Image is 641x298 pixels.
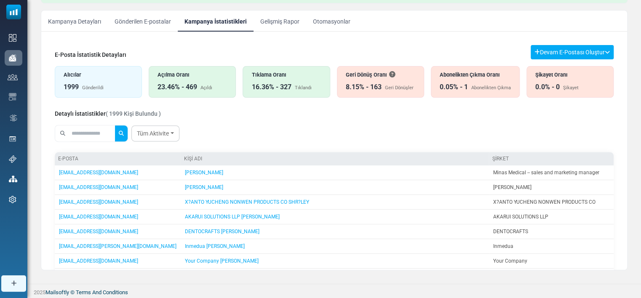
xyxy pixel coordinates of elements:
[178,11,254,32] a: Kampanya İstatistikleri
[200,85,212,92] div: Açıldı
[59,184,138,190] a: [EMAIL_ADDRESS][DOMAIN_NAME]
[131,125,179,141] a: Tüm Aktivite
[185,184,223,190] a: [PERSON_NAME]
[55,51,126,59] div: E-Posta İstatistik Detayları
[251,71,321,79] div: Tıklama Oranı
[471,85,511,92] div: Abonelikten Çıkma
[158,82,197,92] div: 23.46% - 469
[254,11,306,32] a: Gelişmiş Rapor
[185,170,223,176] a: [PERSON_NAME]
[294,85,311,92] div: Tıklandı
[185,214,280,220] a: AKARUI SOLUTIONS LLP [PERSON_NAME]
[9,34,16,42] img: dashboard-icon.svg
[59,229,138,234] a: [EMAIL_ADDRESS][DOMAIN_NAME]
[108,11,178,32] a: Gönderilen E-postalar
[185,243,245,249] a: Inmedua [PERSON_NAME]
[41,11,108,32] a: Kampanya Detayları
[59,170,138,176] a: [EMAIL_ADDRESS][DOMAIN_NAME]
[389,72,395,77] i: Bir e-posta alıcısına ulaşamadığında geri döner. Bu, dolu bir gelen kutusu nedeniyle geçici olara...
[9,113,18,123] img: workflow.svg
[9,155,16,163] img: support-icon.svg
[6,5,21,19] img: mailsoftly_icon_blue_white.svg
[531,45,614,59] button: Devam E-Postası Oluştur
[185,258,259,264] a: Your Company [PERSON_NAME]
[563,85,579,92] div: Şikayet
[9,135,16,143] img: landing_pages.svg
[76,289,128,295] span: translation missing: tr.layouts.footer.terms_and_conditions
[55,109,161,118] div: Detaylı İstatistikler
[82,85,104,92] div: Gönderildi
[9,93,16,101] img: email-templates-icon.svg
[306,11,357,32] a: Otomasyonlar
[64,71,133,79] div: Alıcılar
[346,82,382,92] div: 8.15% - 163
[9,196,16,203] img: settings-icon.svg
[64,82,79,92] div: 1999
[8,74,18,80] img: contacts-icon.svg
[76,289,128,295] a: Terms And Conditions
[158,71,227,79] div: Açılma Oranı
[184,156,202,162] a: Kişi Adı
[535,71,605,79] div: Şikayet Oranı
[106,110,161,117] span: ( 1999 Kişi Bulundu )
[59,258,138,264] a: [EMAIL_ADDRESS][DOMAIN_NAME]
[492,156,509,162] a: Şirket
[185,229,259,234] a: DENTOCRAFTS [PERSON_NAME]
[385,85,414,92] div: Geri Dönüşler
[59,214,138,220] a: [EMAIL_ADDRESS][DOMAIN_NAME]
[440,71,511,79] div: Abonelikten Çıkma Oranı
[59,243,176,249] a: [EMAIL_ADDRESS][PERSON_NAME][DOMAIN_NAME]
[58,156,78,162] a: E-posta
[440,82,468,92] div: 0.05% - 1
[251,82,291,92] div: 16.36% - 327
[185,199,309,205] a: X?ANTO YUCHENG NONWEN PRODUCTS CO SHR?LEY
[535,82,560,92] div: 0.0% - 0
[346,71,415,79] div: Geri Dönüş Oranı
[9,54,16,61] img: campaigns-icon-active.png
[59,199,138,205] a: [EMAIL_ADDRESS][DOMAIN_NAME]
[45,289,75,295] a: Mailsoftly ©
